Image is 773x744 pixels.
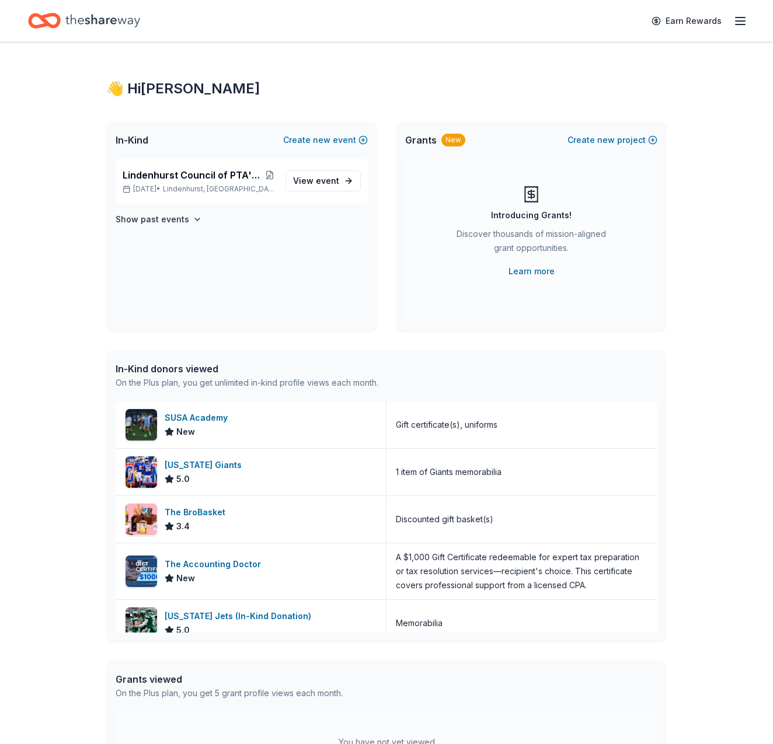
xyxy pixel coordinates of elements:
a: View event [285,170,361,191]
div: [US_STATE] Giants [165,458,246,472]
img: Image for New York Giants [126,456,157,488]
button: Createnewevent [283,133,368,147]
img: Image for New York Jets (In-Kind Donation) [126,607,157,639]
div: Grants viewed [116,672,343,686]
span: New [176,571,195,585]
span: Lindenhurst, [GEOGRAPHIC_DATA] [163,184,276,194]
div: 👋 Hi [PERSON_NAME] [106,79,667,98]
div: The BroBasket [165,505,230,519]
span: event [316,176,339,186]
span: new [313,133,330,147]
div: 1 item of Giants memorabilia [396,465,502,479]
div: SUSA Academy [165,411,232,425]
p: [DATE] • [123,184,276,194]
span: new [597,133,615,147]
div: Discounted gift basket(s) [396,512,493,526]
span: Lindenhurst Council of PTA's "Bright Futures" Fundraiser [123,168,264,182]
span: 5.0 [176,623,190,637]
img: Image for SUSA Academy [126,409,157,441]
a: Learn more [509,264,555,278]
div: [US_STATE] Jets (In-Kind Donation) [165,609,316,623]
a: Home [28,7,140,34]
div: New [441,134,465,146]
img: Image for The BroBasket [126,504,157,535]
span: View [293,174,339,188]
div: Memorabilia [396,616,443,630]
h4: Show past events [116,212,189,226]
span: In-Kind [116,133,148,147]
span: New [176,425,195,439]
div: In-Kind donors viewed [116,362,378,376]
div: Introducing Grants! [491,208,572,222]
div: Discover thousands of mission-aligned grant opportunities. [452,227,611,260]
button: Show past events [116,212,202,226]
div: On the Plus plan, you get 5 grant profile views each month. [116,686,343,700]
img: Image for The Accounting Doctor [126,556,157,587]
span: 5.0 [176,472,190,486]
a: Earn Rewards [645,11,729,32]
div: A $1,000 Gift Certificate redeemable for expert tax preparation or tax resolution services—recipi... [396,550,648,592]
span: Grants [405,133,437,147]
div: The Accounting Doctor [165,557,266,571]
div: On the Plus plan, you get unlimited in-kind profile views each month. [116,376,378,390]
button: Createnewproject [567,133,657,147]
div: Gift certificate(s), uniforms [396,418,497,432]
span: 3.4 [176,519,190,533]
